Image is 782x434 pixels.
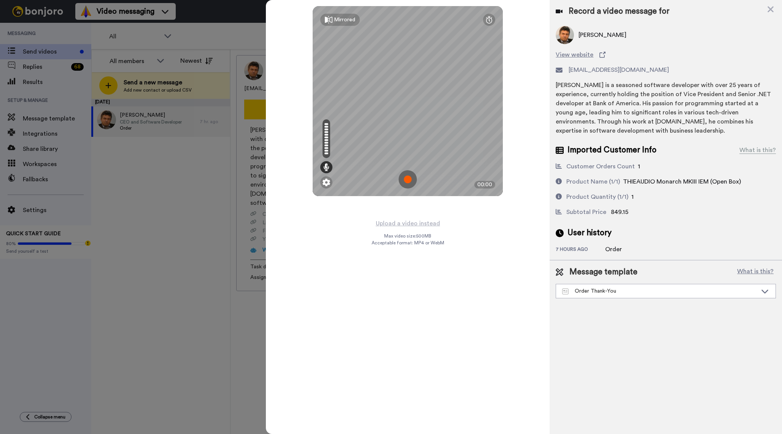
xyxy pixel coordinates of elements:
div: Order Thank-You [562,287,757,295]
div: Subtotal Price [566,207,606,217]
span: Max video size: 500 MB [384,233,431,239]
span: THIEAUDIO Monarch MKIII IEM (Open Box) [623,179,741,185]
img: Message-temps.svg [562,288,569,295]
span: User history [567,227,612,239]
div: What is this? [739,146,776,155]
div: 7 hours ago [556,246,605,254]
span: [EMAIL_ADDRESS][DOMAIN_NAME] [569,65,669,74]
span: Imported Customer Info [567,144,656,156]
span: View website [556,50,593,59]
span: 1 [631,194,634,200]
div: Product Quantity (1/1) [566,192,628,201]
span: Message template [569,266,637,278]
button: Upload a video instead [374,219,442,228]
div: 00:00 [474,181,495,188]
span: Acceptable format: MP4 or WebM [372,240,444,246]
img: ic_gear.svg [323,179,330,186]
div: [PERSON_NAME] is a seasoned software developer with over 25 years of experience, currently holdin... [556,81,776,135]
div: Order [605,245,643,254]
div: Customer Orders Count [566,162,635,171]
button: What is this? [735,266,776,278]
span: 1 [638,163,640,169]
span: 849.15 [611,209,628,215]
a: View website [556,50,776,59]
img: ic_record_start.svg [399,170,417,188]
div: Product Name (1/1) [566,177,620,186]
